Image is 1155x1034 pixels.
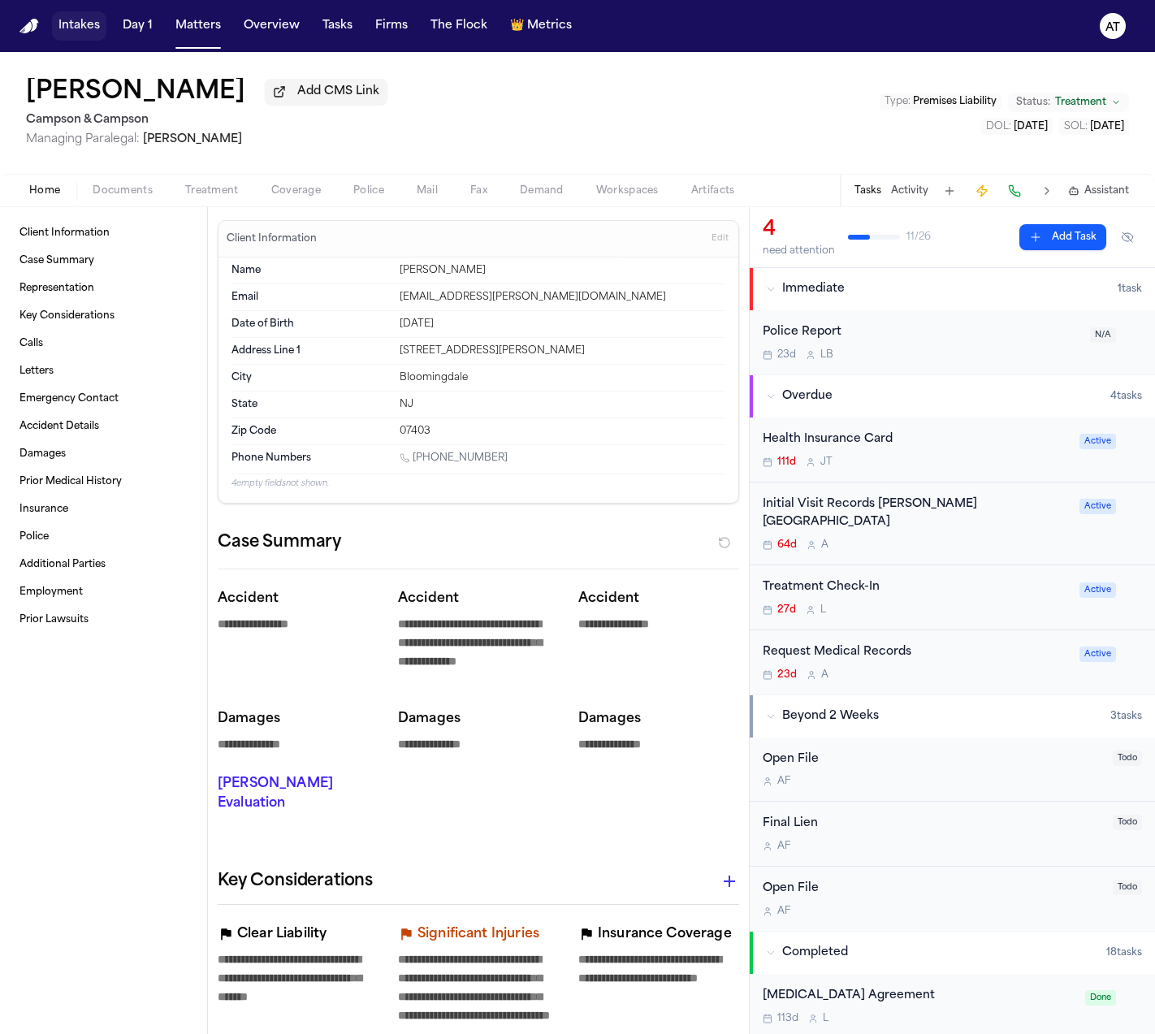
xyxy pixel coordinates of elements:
h2: Key Considerations [218,868,373,894]
a: Tasks [316,11,359,41]
dt: Name [231,264,390,277]
button: crownMetrics [504,11,578,41]
a: Employment [13,579,194,605]
button: Completed18tasks [750,932,1155,974]
span: A [821,539,828,552]
span: Completed [782,945,848,961]
span: 18 task s [1106,946,1142,959]
button: Add Task [1019,224,1106,250]
span: Overdue [782,388,833,405]
dt: Address Line 1 [231,344,390,357]
button: Activity [891,184,928,197]
div: Treatment Check-In [763,578,1070,597]
a: Damages [13,441,194,467]
div: [PERSON_NAME] [400,264,725,277]
button: Change status from Treatment [1008,93,1129,112]
span: [DATE] [1014,122,1048,132]
button: Hide completed tasks (⌘⇧H) [1113,224,1142,250]
button: Beyond 2 Weeks3tasks [750,695,1155,738]
div: [EMAIL_ADDRESS][PERSON_NAME][DOMAIN_NAME] [400,291,725,304]
span: Beyond 2 Weeks [782,708,879,725]
span: Demand [520,184,564,197]
span: 64d [777,539,797,552]
a: Calls [13,331,194,357]
a: Additional Parties [13,552,194,578]
dt: Email [231,291,390,304]
div: [STREET_ADDRESS][PERSON_NAME] [400,344,725,357]
dt: Zip Code [231,425,390,438]
span: A F [777,840,790,853]
span: DOL : [986,122,1011,132]
span: Managing Paralegal: [26,133,140,145]
button: Edit SOL: 2027-05-21 [1059,119,1129,135]
div: 07403 [400,425,725,438]
button: Add Task [938,180,961,202]
a: Client Information [13,220,194,246]
span: Add CMS Link [297,84,379,100]
a: Prior Medical History [13,469,194,495]
span: Todo [1113,880,1142,895]
span: Treatment [1055,96,1106,109]
a: Accident Details [13,413,194,439]
dt: State [231,398,390,411]
div: Open task: Police Report [750,310,1155,374]
span: SOL : [1064,122,1088,132]
p: Damages [578,709,739,729]
button: Edit Type: Premises Liability [880,93,1001,110]
button: Immediate1task [750,268,1155,310]
button: Make a Call [1003,180,1026,202]
div: Open task: Open File [750,867,1155,931]
div: NJ [400,398,725,411]
span: Police [353,184,384,197]
a: Call 1 (973) 955-3277 [400,452,508,465]
div: Open File [763,751,1103,769]
span: 11 / 26 [906,231,931,244]
span: 23d [777,668,797,681]
button: Add CMS Link [265,79,387,105]
p: Accident [578,589,739,608]
span: Active [1079,582,1116,598]
span: A F [777,775,790,788]
button: Firms [369,11,414,41]
span: Phone Numbers [231,452,311,465]
button: The Flock [424,11,494,41]
img: Finch Logo [19,19,39,34]
div: Open File [763,880,1103,898]
div: [DATE] [400,318,725,331]
div: Initial Visit Records [PERSON_NAME][GEOGRAPHIC_DATA] [763,495,1070,533]
span: Todo [1113,815,1142,830]
button: Matters [169,11,227,41]
span: Premises Liability [913,97,997,106]
div: Police Report [763,323,1080,342]
div: Open task: Final Lien [750,802,1155,867]
span: Todo [1113,751,1142,766]
a: Police [13,524,194,550]
div: Open task: Initial Visit Records Chilton Medical Center [750,482,1155,566]
span: [PERSON_NAME] [143,133,242,145]
span: 23d [777,348,796,361]
div: Final Lien [763,815,1103,833]
span: A [821,668,828,681]
span: Edit [712,233,729,244]
button: Edit [707,226,733,252]
p: 4 empty fields not shown. [231,478,725,490]
span: [DATE] [1090,122,1124,132]
div: Request Medical Records [763,643,1070,662]
span: 27d [777,604,796,617]
button: Day 1 [116,11,159,41]
div: Bloomingdale [400,371,725,384]
span: Active [1079,647,1116,662]
span: Done [1085,990,1116,1006]
button: Intakes [52,11,106,41]
h2: Case Summary [218,530,341,556]
span: J T [820,456,833,469]
div: Open task: Treatment Check-In [750,565,1155,630]
h2: Campson & Campson [26,110,387,130]
span: L [820,604,826,617]
span: 3 task s [1110,710,1142,723]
